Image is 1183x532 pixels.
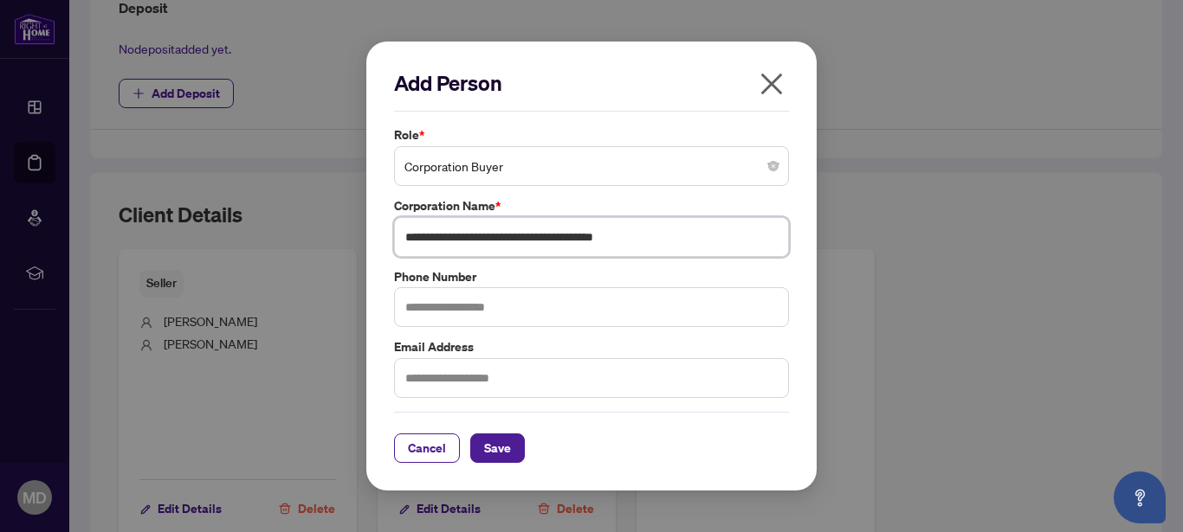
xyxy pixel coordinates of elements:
[1114,471,1166,523] button: Open asap
[404,150,779,183] span: Corporation Buyer
[408,434,446,462] span: Cancel
[768,161,779,171] span: close-circle
[394,267,789,286] label: Phone Number
[394,337,789,356] label: Email Address
[394,433,460,463] button: Cancel
[394,69,789,97] h2: Add Person
[484,434,511,462] span: Save
[470,433,525,463] button: Save
[394,125,789,144] label: Role
[758,70,785,98] span: close
[394,196,789,215] label: Corporation Name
